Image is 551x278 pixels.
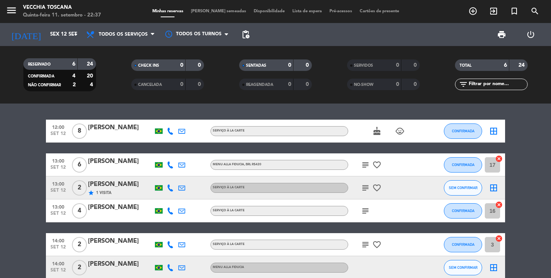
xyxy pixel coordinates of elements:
span: CONFIRMADA [28,74,54,78]
span: Menu alla Fiducia [213,163,261,166]
span: 2 [72,237,87,252]
span: [PERSON_NAME] semeadas [187,9,250,13]
strong: 24 [518,63,526,68]
strong: 4 [72,73,75,79]
span: SEM CONFIRMAR [449,265,478,270]
i: favorite_border [372,183,381,192]
span: 2 [72,180,87,196]
input: Filtrar por nome... [468,80,527,89]
i: search [530,7,540,16]
span: NO-SHOW [354,83,373,87]
span: 13:00 [49,179,68,188]
strong: 6 [504,63,507,68]
span: Menu alla Fiducia [213,266,244,269]
span: set 12 [49,211,68,220]
i: exit_to_app [489,7,498,16]
strong: 0 [198,63,202,68]
i: border_all [489,183,498,192]
span: Serviço à la carte [213,129,245,132]
span: Serviço à la carte [213,243,245,246]
button: menu [6,5,17,19]
span: SEM CONFIRMAR [449,186,478,190]
i: cancel [495,235,503,242]
span: set 12 [49,188,68,197]
i: subject [361,183,370,192]
span: , BRL R$420 [244,163,261,166]
span: CHECK INS [138,64,159,67]
span: set 12 [49,268,68,276]
i: favorite_border [372,160,381,169]
div: [PERSON_NAME] [88,123,153,133]
strong: 0 [180,63,183,68]
i: power_settings_new [526,30,535,39]
span: 2 [72,260,87,275]
strong: 0 [180,82,183,87]
i: turned_in_not [510,7,519,16]
div: [PERSON_NAME] [88,259,153,269]
strong: 0 [198,82,202,87]
span: SERVIDOS [354,64,373,67]
span: 1 Visita [96,190,111,196]
strong: 0 [288,63,291,68]
i: border_all [489,127,498,136]
span: Serviço à la carte [213,186,245,189]
span: 4 [72,203,87,219]
i: subject [361,160,370,169]
i: subject [361,206,370,215]
span: TOTAL [460,64,471,67]
strong: 0 [414,82,418,87]
i: cancel [495,155,503,163]
span: 6 [72,157,87,173]
i: filter_list [459,80,468,89]
div: [PERSON_NAME] [88,156,153,166]
span: Lista de espera [289,9,326,13]
i: child_care [395,127,404,136]
span: Todos os serviços [99,32,148,37]
strong: 6 [72,61,75,67]
strong: 20 [87,73,95,79]
span: NÃO CONFIRMAR [28,83,61,87]
button: CONFIRMADA [444,157,482,173]
span: 13:00 [49,156,68,165]
span: set 12 [49,245,68,253]
div: [PERSON_NAME] [88,236,153,246]
i: [DATE] [6,26,46,43]
div: Vecchia Toscana [23,4,101,12]
button: CONFIRMADA [444,123,482,139]
strong: 0 [306,63,310,68]
i: cancel [495,201,503,209]
div: LOG OUT [516,23,545,46]
i: cake [372,127,381,136]
div: [PERSON_NAME] [88,202,153,212]
i: favorite_border [372,240,381,249]
strong: 0 [288,82,291,87]
button: SEM CONFIRMAR [444,180,482,196]
span: CONFIRMADA [452,209,474,213]
span: Serviço à la carte [213,209,245,212]
strong: 2 [73,82,76,87]
span: Disponibilidade [250,9,289,13]
strong: 0 [396,82,399,87]
i: menu [6,5,17,16]
span: 14:00 [49,259,68,268]
span: 14:00 [49,236,68,245]
span: 12:00 [49,122,68,131]
span: Minhas reservas [148,9,187,13]
span: 13:00 [49,202,68,211]
span: REAGENDADA [246,83,273,87]
strong: 4 [90,82,95,87]
span: CONFIRMADA [452,242,474,247]
span: CANCELADA [138,83,162,87]
span: set 12 [49,165,68,174]
span: pending_actions [241,30,250,39]
span: set 12 [49,131,68,140]
span: print [497,30,506,39]
span: Cartões de presente [356,9,403,13]
span: 8 [72,123,87,139]
span: RESERVADO [28,63,51,66]
button: SEM CONFIRMAR [444,260,482,275]
span: CONFIRMADA [452,163,474,167]
span: CONFIRMADA [452,129,474,133]
button: CONFIRMADA [444,237,482,252]
strong: 0 [396,63,399,68]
